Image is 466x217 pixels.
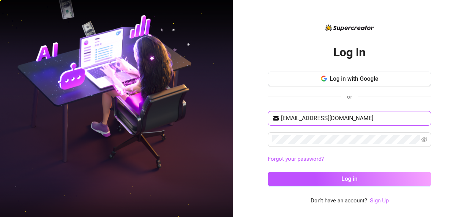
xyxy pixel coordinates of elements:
a: Forgot your password? [268,156,324,162]
h2: Log In [333,45,366,60]
img: logo-BBDzfeDw.svg [325,24,374,31]
span: or [347,94,352,100]
a: Sign Up [370,197,389,205]
span: Log in [341,175,358,182]
a: Forgot your password? [268,155,431,164]
button: Log in [268,172,431,186]
span: Log in with Google [330,75,378,82]
a: Sign Up [370,197,389,204]
button: Log in with Google [268,72,431,86]
span: eye-invisible [421,137,427,142]
span: Don't have an account? [311,197,367,205]
input: Your email [281,114,427,123]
